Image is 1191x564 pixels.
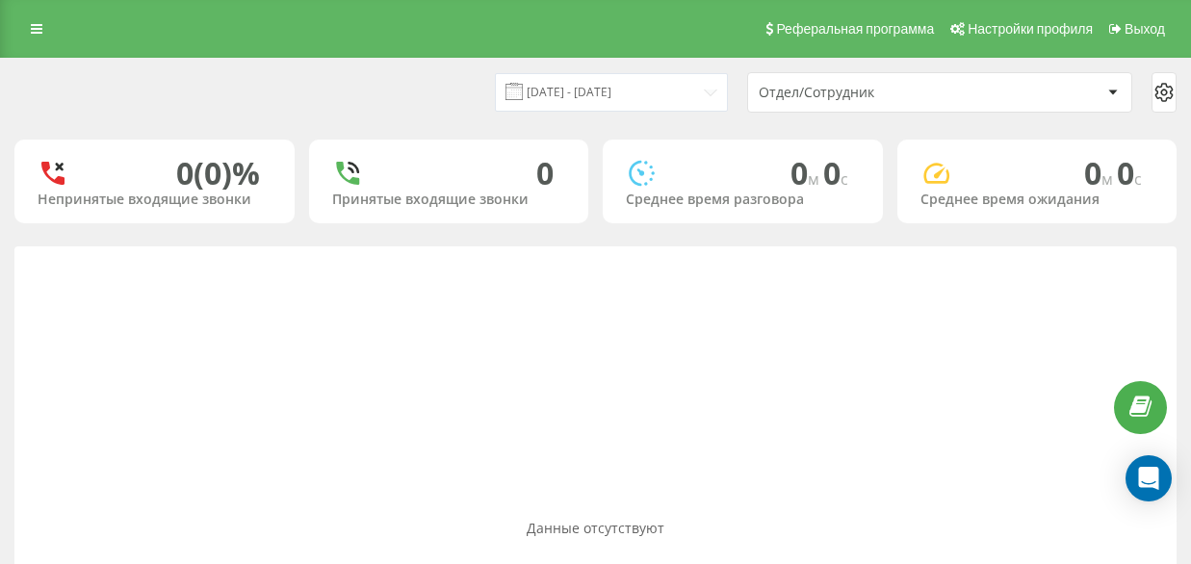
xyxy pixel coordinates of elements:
[1125,21,1165,37] span: Выход
[808,168,823,190] span: м
[776,21,934,37] span: Реферальная программа
[823,152,848,193] span: 0
[841,168,848,190] span: c
[626,192,860,208] div: Среднее время разговора
[968,21,1093,37] span: Настройки профиля
[1126,455,1172,501] div: Open Intercom Messenger
[790,152,823,193] span: 0
[759,85,989,101] div: Отдел/Сотрудник
[1101,168,1117,190] span: м
[920,192,1154,208] div: Среднее время ожидания
[536,155,554,192] div: 0
[176,155,260,192] div: 0 (0)%
[38,192,272,208] div: Непринятые входящие звонки
[1117,152,1142,193] span: 0
[1084,152,1117,193] span: 0
[332,192,566,208] div: Принятые входящие звонки
[1134,168,1142,190] span: c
